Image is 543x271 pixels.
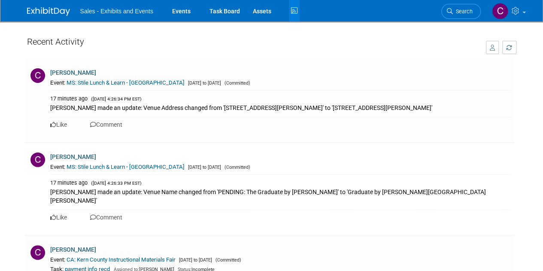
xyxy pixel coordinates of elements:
[30,152,45,167] img: C.jpg
[50,164,65,170] span: Event:
[67,164,185,170] a: MS: Stile Lunch & Learn - [GEOGRAPHIC_DATA]
[213,257,241,263] span: (Committed)
[30,245,45,260] img: C.jpg
[50,214,67,221] a: Like
[453,8,473,15] span: Search
[177,257,212,263] span: [DATE] to [DATE]
[30,68,45,83] img: C.jpg
[50,256,65,263] span: Event:
[50,246,96,253] a: [PERSON_NAME]
[186,80,221,86] span: [DATE] to [DATE]
[50,121,67,128] a: Like
[222,80,250,86] span: (Committed)
[90,121,122,128] a: Comment
[222,164,250,170] span: (Committed)
[492,3,508,19] img: Christine Lurz
[80,8,153,15] span: Sales - Exhibits and Events
[50,153,96,160] a: [PERSON_NAME]
[50,187,511,205] div: [PERSON_NAME] made an update: Venue Name changed from 'PENDING: The Graduate by [PERSON_NAME]' to...
[50,103,511,112] div: [PERSON_NAME] made an update: Venue Address changed from '[STREET_ADDRESS][PERSON_NAME]' to '[STR...
[27,7,70,16] img: ExhibitDay
[441,4,481,19] a: Search
[50,79,65,86] span: Event:
[50,180,88,186] span: 17 minutes ago
[186,164,221,170] span: [DATE] to [DATE]
[50,95,88,102] span: 17 minutes ago
[89,180,142,186] span: ([DATE] 4:26:33 PM EST)
[67,256,176,263] a: CA: Kern County Instructional Materials Fair
[27,32,477,55] div: Recent Activity
[50,69,96,76] a: [PERSON_NAME]
[67,79,185,86] a: MS: Stile Lunch & Learn - [GEOGRAPHIC_DATA]
[89,96,142,102] span: ([DATE] 4:26:34 PM EST)
[90,214,122,221] a: Comment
